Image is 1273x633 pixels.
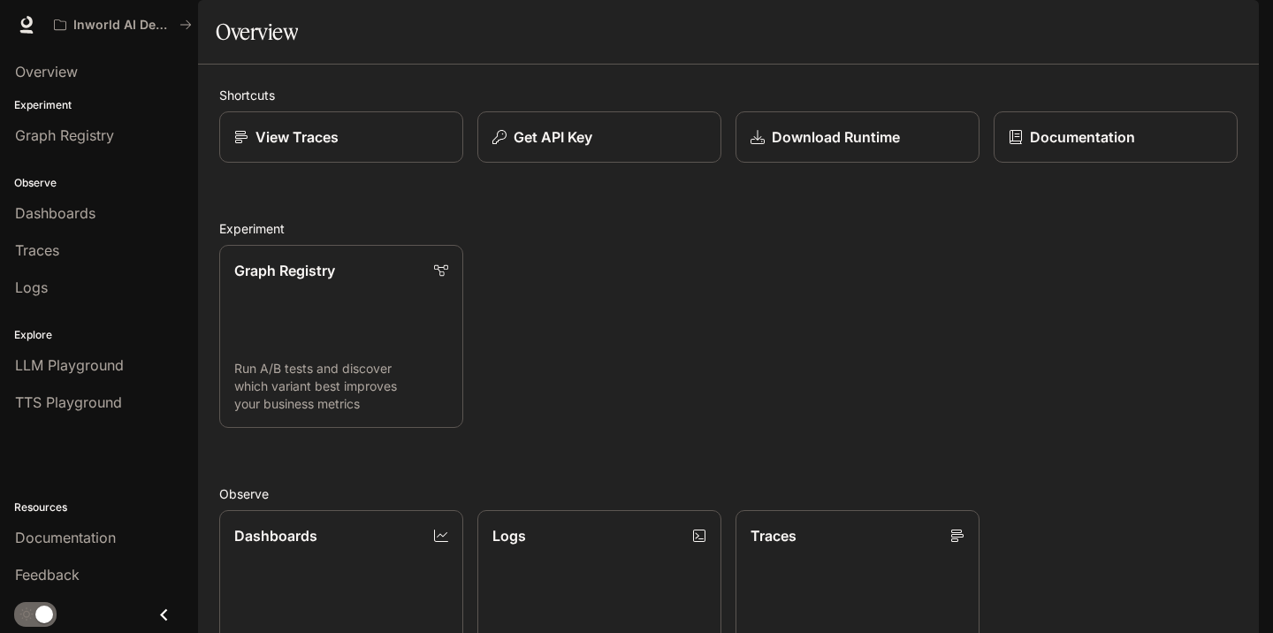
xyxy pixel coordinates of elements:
[772,126,900,148] p: Download Runtime
[219,111,463,163] a: View Traces
[219,86,1238,104] h2: Shortcuts
[219,219,1238,238] h2: Experiment
[477,111,721,163] button: Get API Key
[751,525,797,546] p: Traces
[73,18,172,33] p: Inworld AI Demos
[1030,126,1135,148] p: Documentation
[994,111,1238,163] a: Documentation
[46,7,200,42] button: All workspaces
[234,360,448,413] p: Run A/B tests and discover which variant best improves your business metrics
[492,525,526,546] p: Logs
[219,245,463,428] a: Graph RegistryRun A/B tests and discover which variant best improves your business metrics
[736,111,980,163] a: Download Runtime
[234,260,335,281] p: Graph Registry
[234,525,317,546] p: Dashboards
[514,126,592,148] p: Get API Key
[219,484,1238,503] h2: Observe
[255,126,339,148] p: View Traces
[216,14,298,50] h1: Overview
